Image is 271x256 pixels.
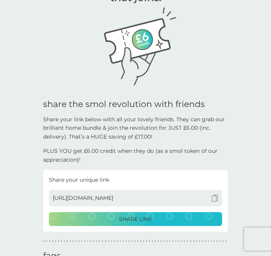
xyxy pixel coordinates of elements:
p: ● [213,239,215,243]
p: ● [172,239,174,243]
p: ● [79,239,80,243]
p: ● [219,239,221,243]
p: PLUS YOU get £6.00 credit when they do (as a smol token of our appreciation)! [43,147,228,164]
p: ● [131,239,133,243]
p: ● [169,239,171,243]
p: ● [137,239,139,243]
p: Share your link below with all your lovely friends. They can grab our brilliant home bundle & joi... [43,115,228,141]
p: ● [134,239,135,243]
p: ● [175,239,177,243]
p: ● [181,239,182,243]
p: ● [102,239,104,243]
p: ● [164,239,165,243]
p: ● [119,239,121,243]
p: ● [184,239,186,243]
img: copy to clipboard [211,195,218,202]
p: ● [96,239,97,243]
p: ● [202,239,203,243]
img: This graphic shows a hand holding a £6.00 voucher. [72,4,199,92]
p: ● [114,239,115,243]
p: ● [49,239,50,243]
p: ● [193,239,194,243]
p: ● [46,239,48,243]
p: ● [204,239,206,243]
p: ● [128,239,130,243]
p: ● [199,239,200,243]
p: ● [157,239,159,243]
p: ● [55,239,57,243]
p: ● [207,239,209,243]
p: ● [178,239,180,243]
p: ● [122,239,124,243]
p: ● [155,239,156,243]
p: ● [140,239,142,243]
p: ● [211,239,212,243]
p: ● [187,239,189,243]
p: ● [75,239,77,243]
p: ● [58,239,59,243]
p: ● [108,239,109,243]
p: ● [225,239,227,243]
p: ● [64,239,65,243]
h1: share the smol revolution with friends [43,99,228,109]
p: ● [166,239,168,243]
button: SHARE LINK [49,212,222,226]
p: ● [90,239,92,243]
p: SHARE LINK [119,215,152,223]
p: ● [93,239,95,243]
p: ● [110,239,112,243]
p: ● [216,239,218,243]
p: ● [125,239,127,243]
p: ● [152,239,153,243]
p: ● [161,239,162,243]
p: ● [196,239,197,243]
p: ● [67,239,68,243]
p: ● [70,239,71,243]
p: ● [61,239,62,243]
p: ● [105,239,106,243]
p: ● [43,239,45,243]
span: [URL][DOMAIN_NAME] [53,194,113,202]
p: ● [117,239,118,243]
p: ● [143,239,144,243]
p: ● [72,239,74,243]
p: ● [146,239,147,243]
p: ● [52,239,54,243]
p: ● [81,239,83,243]
p: ● [99,239,100,243]
p: ● [190,239,191,243]
p: ● [149,239,151,243]
p: ● [87,239,89,243]
p: Share your unique link [49,176,222,184]
p: ● [84,239,86,243]
p: ● [222,239,224,243]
